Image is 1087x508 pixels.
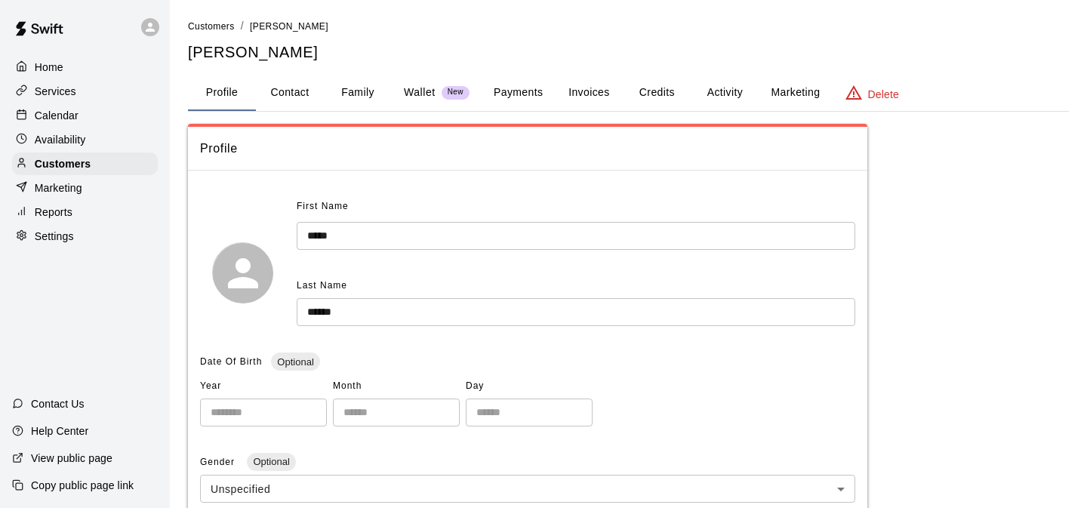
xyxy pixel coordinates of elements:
[31,423,88,439] p: Help Center
[35,132,86,147] p: Availability
[250,21,328,32] span: [PERSON_NAME]
[466,374,593,399] span: Day
[35,156,91,171] p: Customers
[256,75,324,111] button: Contact
[188,75,256,111] button: Profile
[200,374,327,399] span: Year
[35,229,74,244] p: Settings
[200,139,855,159] span: Profile
[188,20,235,32] a: Customers
[188,21,235,32] span: Customers
[12,225,158,248] a: Settings
[200,356,262,367] span: Date Of Birth
[271,356,319,368] span: Optional
[297,195,349,219] span: First Name
[31,451,112,466] p: View public page
[35,180,82,196] p: Marketing
[333,374,460,399] span: Month
[35,60,63,75] p: Home
[12,201,158,223] a: Reports
[12,152,158,175] a: Customers
[482,75,555,111] button: Payments
[12,80,158,103] a: Services
[868,87,899,102] p: Delete
[297,280,347,291] span: Last Name
[555,75,623,111] button: Invoices
[404,85,436,100] p: Wallet
[12,177,158,199] a: Marketing
[200,457,238,467] span: Gender
[442,88,470,97] span: New
[241,18,244,34] li: /
[35,108,79,123] p: Calendar
[35,84,76,99] p: Services
[188,75,1069,111] div: basic tabs example
[200,475,855,503] div: Unspecified
[188,42,1069,63] h5: [PERSON_NAME]
[623,75,691,111] button: Credits
[188,18,1069,35] nav: breadcrumb
[759,75,832,111] button: Marketing
[31,396,85,411] p: Contact Us
[247,456,295,467] span: Optional
[12,56,158,79] a: Home
[31,478,134,493] p: Copy public page link
[691,75,759,111] button: Activity
[12,128,158,151] a: Availability
[12,104,158,127] a: Calendar
[324,75,392,111] button: Family
[35,205,72,220] p: Reports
